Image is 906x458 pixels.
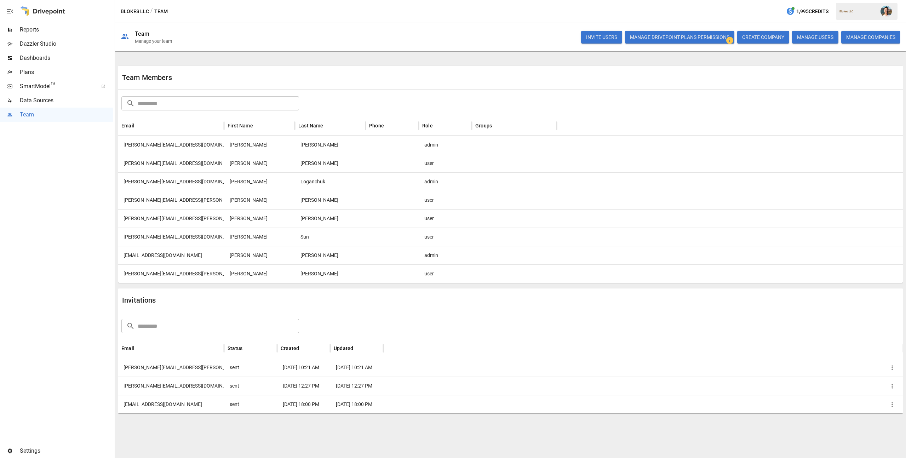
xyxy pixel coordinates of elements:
div: Email [121,345,134,351]
button: Sort [135,121,145,131]
div: Loganchuk [295,172,366,191]
span: Settings [20,447,113,455]
button: MANAGE USERS [792,31,838,44]
div: sent [224,358,277,377]
button: Sort [300,343,310,353]
div: Status [228,345,242,351]
div: Sun [295,228,366,246]
div: user [419,191,472,209]
button: Sort [385,121,395,131]
button: Sort [493,121,503,131]
span: Dazzler Studio [20,40,113,48]
div: Amy [224,246,295,264]
span: Dashboards [20,54,113,62]
div: user [419,228,472,246]
div: galen@blokes.co [118,136,224,154]
div: Goldstein [295,154,366,172]
div: Invitations [122,296,511,304]
div: admin [419,172,472,191]
div: Team Members [122,73,511,82]
button: CREATE COMPANY [737,31,789,44]
div: Manage your team [135,39,172,44]
button: 1,995Credits [783,5,831,18]
button: Sort [135,343,145,353]
div: admin [419,136,472,154]
div: 1/30/25 18:00 PM [330,395,383,413]
div: Amy [224,264,295,283]
div: user [419,154,472,172]
div: 3/5/24 12:27 PM [277,377,330,395]
div: sullivan.myer@blokes.co [118,191,224,209]
div: Seth [224,154,295,172]
button: Manage Drivepoint Plans Permissions [625,31,734,44]
button: Sort [434,121,443,131]
span: Reports [20,25,113,34]
div: katy@blokes.co [118,395,224,413]
div: Updated [334,345,353,351]
span: Team [20,110,113,119]
div: Alexey [224,172,295,191]
button: Blokes LLC [121,7,149,16]
div: 12/26/24 10:21 AM [277,358,330,377]
div: Blokes LLC [839,10,876,13]
div: 1/30/25 18:00 PM [277,395,330,413]
div: wendi.sun@skytalegroup.com [118,228,224,246]
div: user [419,209,472,228]
div: Thacker [295,246,366,264]
button: Sort [243,343,253,353]
span: ™ [51,81,56,90]
button: MANAGE COMPANIES [841,31,900,44]
div: Phone [369,123,384,128]
div: admin [419,246,472,264]
span: Plans [20,68,113,76]
span: SmartModel [20,82,93,91]
div: Wendi [224,228,295,246]
button: Sort [354,343,364,353]
div: athacker@avlgrowth.com [118,246,224,264]
span: Data Sources [20,96,113,105]
div: Myer [295,191,366,209]
div: Role [422,123,433,128]
div: Brunk [295,136,366,154]
div: Groups [475,123,492,128]
div: Team [135,30,150,37]
div: Sullivan [224,191,295,209]
button: INVITE USERS [581,31,622,44]
div: Colin [224,209,295,228]
div: seth@ancientcrunch.com [118,154,224,172]
span: 1,995 Credits [796,7,828,16]
div: Thacker [295,264,366,283]
div: user [419,264,472,283]
div: sent [224,395,277,413]
div: hutton.amy@gmail.com [118,264,224,283]
div: Basinski [295,209,366,228]
div: sent [224,377,277,395]
div: Last Name [298,123,323,128]
button: Sort [254,121,264,131]
div: Created [281,345,299,351]
div: / [150,7,153,16]
div: james.wimpress@skytalegroup.com [118,358,224,377]
div: 3/5/24 12:27 PM [330,377,383,395]
div: colin.basinski@skytalegroup.com [118,209,224,228]
div: 12/26/24 10:21 AM [330,358,383,377]
div: alexey@sideralabs.com [118,172,224,191]
div: Galen [224,136,295,154]
div: josh@blokes.co [118,377,224,395]
button: Sort [324,121,334,131]
div: Email [121,123,134,128]
div: First Name [228,123,253,128]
